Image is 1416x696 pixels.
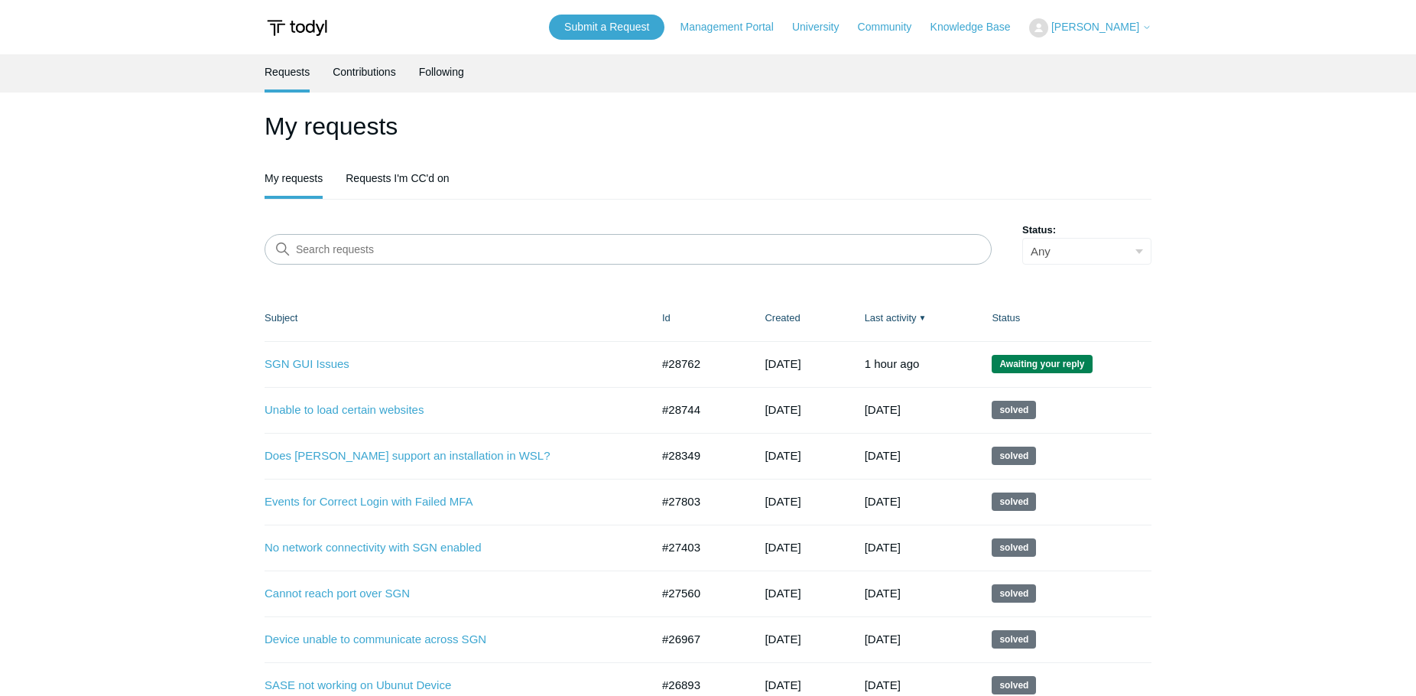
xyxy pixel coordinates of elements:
[549,15,664,40] a: Submit a Request
[919,312,927,324] span: ▼
[792,19,854,35] a: University
[765,357,801,370] time: 10/07/2025, 13:58
[992,538,1036,557] span: This request has been solved
[765,312,800,324] a: Created
[865,449,901,462] time: 09/25/2025, 13:02
[765,678,801,691] time: 07/30/2025, 16:14
[992,630,1036,649] span: This request has been solved
[265,677,628,694] a: SASE not working on Ubunut Device
[333,54,396,89] a: Contributions
[865,678,901,691] time: 07/30/2025, 16:33
[1029,18,1151,37] button: [PERSON_NAME]
[265,631,628,649] a: Device unable to communicate across SGN
[858,19,927,35] a: Community
[647,341,749,387] td: #28762
[680,19,789,35] a: Management Portal
[865,541,901,554] time: 09/16/2025, 19:01
[647,479,749,525] td: #27803
[992,447,1036,465] span: This request has been solved
[265,234,992,265] input: Search requests
[1022,223,1151,238] label: Status:
[647,295,749,341] th: Id
[930,19,1026,35] a: Knowledge Base
[265,585,628,603] a: Cannot reach port over SGN
[765,541,801,554] time: 08/13/2025, 11:00
[865,495,901,508] time: 09/22/2025, 18:01
[865,587,901,600] time: 09/09/2025, 13:03
[265,447,628,465] a: Does [PERSON_NAME] support an installation in WSL?
[647,525,749,571] td: #27403
[265,402,628,419] a: Unable to load certain websites
[647,571,749,616] td: #27560
[265,108,1151,145] h1: My requests
[992,584,1036,603] span: This request has been solved
[265,493,628,511] a: Events for Correct Login with Failed MFA
[865,357,920,370] time: 10/08/2025, 13:39
[647,433,749,479] td: #28349
[865,633,901,646] time: 08/21/2025, 17:02
[976,295,1151,341] th: Status
[992,493,1036,511] span: This request has been solved
[765,633,801,646] time: 08/01/2025, 15:32
[992,401,1036,419] span: This request has been solved
[865,403,901,416] time: 10/07/2025, 14:23
[647,616,749,662] td: #26967
[765,587,801,600] time: 08/20/2025, 09:20
[265,356,628,373] a: SGN GUI Issues
[265,539,628,557] a: No network connectivity with SGN enabled
[265,54,310,89] a: Requests
[765,449,801,462] time: 09/23/2025, 17:45
[992,676,1036,694] span: This request has been solved
[765,403,801,416] time: 10/07/2025, 11:01
[647,387,749,433] td: #28744
[992,355,1092,373] span: We are waiting for you to respond
[265,295,647,341] th: Subject
[346,161,449,196] a: Requests I'm CC'd on
[1051,21,1139,33] span: [PERSON_NAME]
[419,54,464,89] a: Following
[865,312,917,324] a: Last activity▼
[265,14,330,42] img: Todyl Support Center Help Center home page
[265,161,323,196] a: My requests
[765,495,801,508] time: 08/30/2025, 23:03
